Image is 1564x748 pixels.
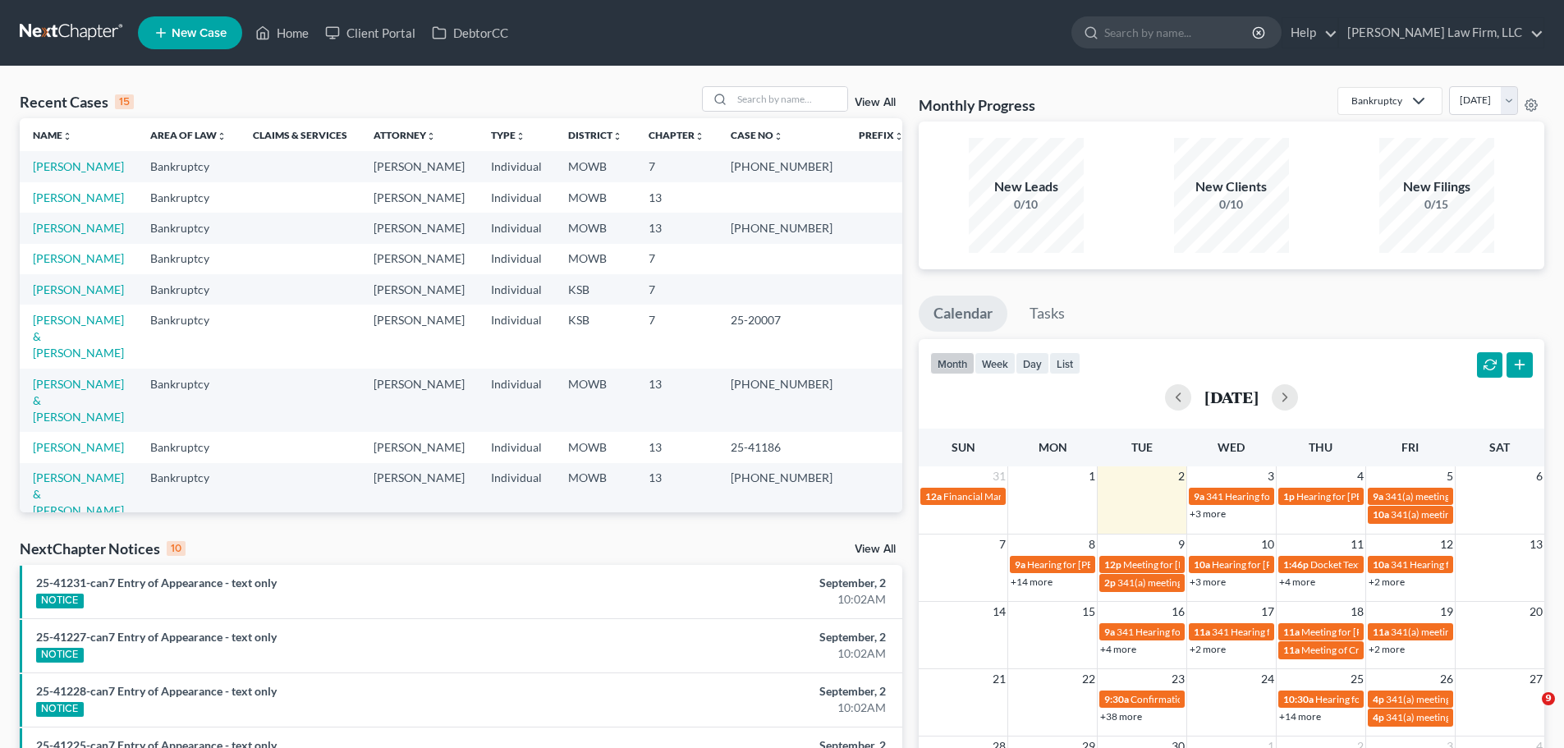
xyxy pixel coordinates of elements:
td: MOWB [555,151,635,181]
span: 341(a) meeting for [PERSON_NAME] [1386,711,1544,723]
i: unfold_more [695,131,704,141]
td: Individual [478,182,555,213]
a: +4 more [1279,576,1315,588]
span: 4p [1373,693,1384,705]
span: 13 [1528,535,1544,554]
a: [PERSON_NAME] [33,251,124,265]
td: MOWB [555,463,635,526]
span: Fri [1401,440,1419,454]
a: +14 more [1279,710,1321,723]
a: +4 more [1100,643,1136,655]
a: [PERSON_NAME] & [PERSON_NAME] [33,313,124,360]
a: Nameunfold_more [33,129,72,141]
div: NOTICE [36,648,84,663]
span: 3 [1266,466,1276,486]
span: Wed [1218,440,1245,454]
span: 31 [991,466,1007,486]
span: 9a [1104,626,1115,638]
span: Meeting for [PERSON_NAME] [1123,558,1252,571]
td: [PERSON_NAME] [360,432,478,462]
span: Hearing for [PERSON_NAME] [1315,693,1443,705]
span: 19 [1438,602,1455,622]
td: 7 [635,305,718,368]
a: View All [855,544,896,555]
a: +3 more [1190,507,1226,520]
div: September, 2 [613,575,886,591]
a: [PERSON_NAME] [33,440,124,454]
td: [PERSON_NAME] [360,274,478,305]
span: 10a [1194,558,1210,571]
a: Home [247,18,317,48]
td: KSB [555,305,635,368]
a: Client Portal [317,18,424,48]
a: +14 more [1011,576,1053,588]
span: 341 Hearing for [PERSON_NAME] & [PERSON_NAME] [1206,490,1440,502]
td: Individual [478,244,555,274]
span: 9a [1373,490,1383,502]
button: week [975,352,1016,374]
td: [PERSON_NAME] [360,369,478,432]
td: [PERSON_NAME] [360,151,478,181]
div: September, 2 [613,683,886,700]
a: Districtunfold_more [568,129,622,141]
td: MOWB [555,244,635,274]
td: 13 [635,463,718,526]
td: 7 [635,151,718,181]
a: Case Nounfold_more [731,129,783,141]
div: 0/10 [969,196,1084,213]
span: 341(a) meeting for [PERSON_NAME] [1391,626,1549,638]
button: day [1016,352,1049,374]
span: 11a [1283,626,1300,638]
td: [PERSON_NAME] [360,244,478,274]
td: Bankruptcy [137,213,240,243]
span: 26 [1438,669,1455,689]
td: 13 [635,213,718,243]
td: 25-20007 [718,305,846,368]
div: 10:02AM [613,700,886,716]
td: [PHONE_NUMBER] [718,151,846,181]
span: 2p [1104,576,1116,589]
td: 13 [635,369,718,432]
span: 10 [1259,535,1276,554]
span: 9a [1015,558,1025,571]
a: DebtorCC [424,18,516,48]
td: Bankruptcy [137,463,240,526]
a: +38 more [1100,710,1142,723]
i: unfold_more [62,131,72,141]
span: 341(a) meeting for [PERSON_NAME] [1386,693,1544,705]
a: [PERSON_NAME] [33,190,124,204]
a: Tasks [1015,296,1080,332]
span: 27 [1528,669,1544,689]
a: Typeunfold_more [491,129,525,141]
span: 9:30a [1104,693,1129,705]
span: 20 [1528,602,1544,622]
a: +2 more [1190,643,1226,655]
div: 0/10 [1174,196,1289,213]
td: Bankruptcy [137,305,240,368]
span: 11a [1373,626,1389,638]
a: Chapterunfold_more [649,129,704,141]
span: 341 Hearing for [PERSON_NAME] [1212,626,1359,638]
span: 2 [1176,466,1186,486]
td: Individual [478,305,555,368]
a: +3 more [1190,576,1226,588]
span: 15 [1080,602,1097,622]
span: Mon [1039,440,1067,454]
i: unfold_more [426,131,436,141]
td: [PHONE_NUMBER] [718,369,846,432]
span: New Case [172,27,227,39]
div: 15 [115,94,134,109]
span: 12p [1104,558,1121,571]
span: 341 Hearing for [PERSON_NAME] [1391,558,1538,571]
i: unfold_more [217,131,227,141]
a: Area of Lawunfold_more [150,129,227,141]
a: [PERSON_NAME] [33,221,124,235]
td: 7 [635,244,718,274]
span: 4 [1355,466,1365,486]
span: 18 [1349,602,1365,622]
a: [PERSON_NAME] [33,282,124,296]
div: New Leads [969,177,1084,196]
td: [PERSON_NAME] [360,305,478,368]
span: 16 [1170,602,1186,622]
a: [PERSON_NAME] [33,159,124,173]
